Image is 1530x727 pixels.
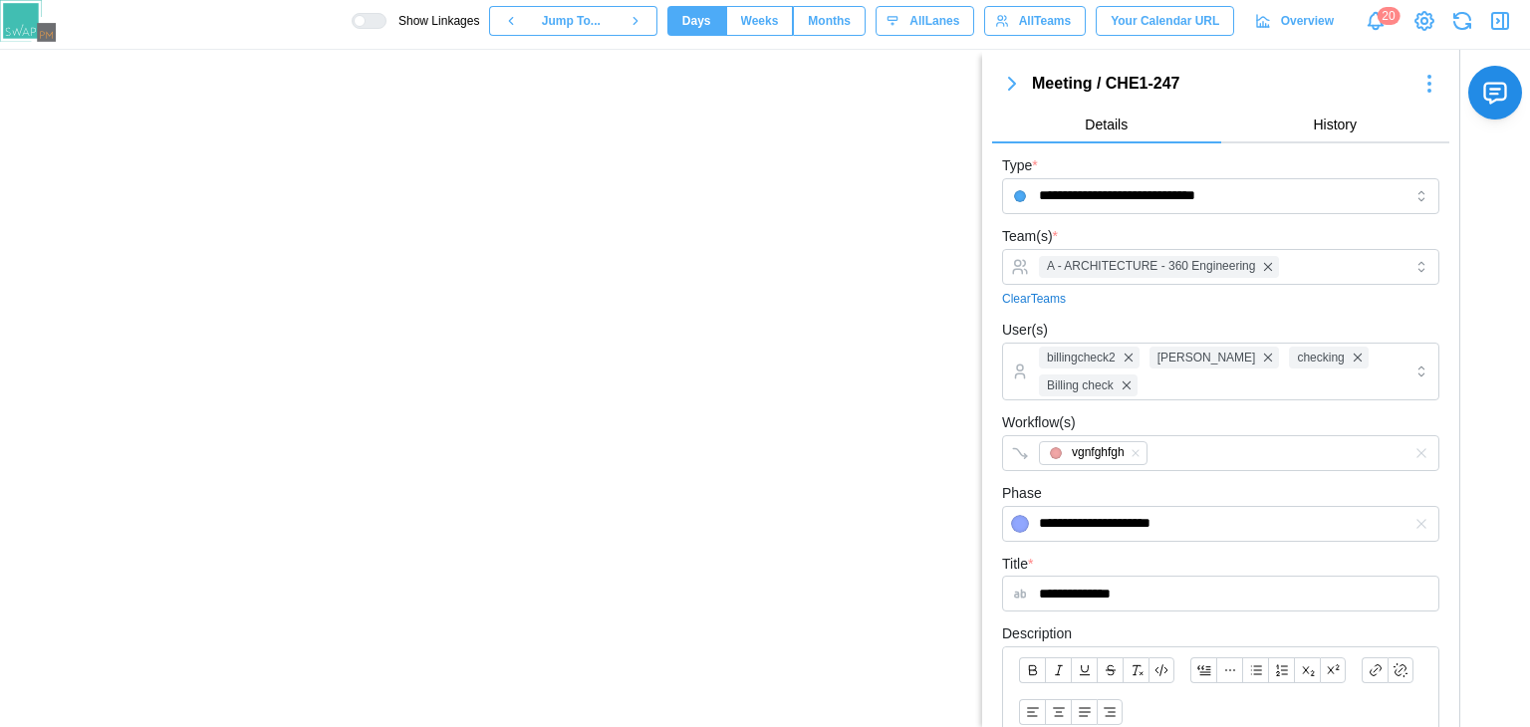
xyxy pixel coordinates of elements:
[1047,349,1116,367] span: billingcheck2
[1123,657,1148,683] button: Clear formatting
[1019,699,1045,725] button: Align text: left
[984,6,1086,36] button: AllTeams
[1047,376,1114,395] span: Billing check
[1019,657,1045,683] button: Bold
[1002,412,1076,434] label: Workflow(s)
[1019,7,1071,35] span: All Teams
[1002,623,1072,645] label: Description
[808,7,851,35] span: Months
[682,7,711,35] span: Days
[1002,290,1066,309] a: Clear Teams
[1388,657,1413,683] button: Remove link
[1071,657,1097,683] button: Underline
[1157,349,1256,367] span: [PERSON_NAME]
[1002,155,1038,177] label: Type
[1111,7,1219,35] span: Your Calendar URL
[1072,443,1125,462] div: vgnfghfgh
[1096,6,1234,36] button: Your Calendar URL
[386,13,479,29] span: Show Linkages
[1002,320,1048,342] label: User(s)
[793,6,866,36] button: Months
[1281,7,1334,35] span: Overview
[1377,7,1400,25] div: 20
[1313,118,1357,131] span: History
[1045,657,1071,683] button: Italic
[1097,699,1123,725] button: Align text: right
[1047,257,1255,276] span: A - ARCHITECTURE - 360 Engineering
[532,6,614,36] button: Jump To...
[1359,4,1393,38] a: Notifications
[1148,657,1174,683] button: Code
[1362,657,1388,683] button: Link
[909,7,959,35] span: All Lanes
[1002,483,1042,505] label: Phase
[1097,657,1123,683] button: Strikethrough
[1297,349,1344,367] span: checking
[1268,657,1294,683] button: Ordered list
[1294,657,1320,683] button: Subscript
[876,6,974,36] button: AllLanes
[1448,7,1476,35] button: Refresh Grid
[1216,657,1242,683] button: Horizontal line
[1002,554,1033,576] label: Title
[1410,7,1438,35] a: View Project
[542,7,601,35] span: Jump To...
[1244,6,1349,36] a: Overview
[726,6,794,36] button: Weeks
[1032,72,1409,97] div: Meeting / CHE1-247
[1242,657,1268,683] button: Bullet list
[1002,226,1058,248] label: Team(s)
[741,7,779,35] span: Weeks
[1085,118,1128,131] span: Details
[1320,657,1346,683] button: Superscript
[1486,7,1514,35] button: Close Drawer
[1045,699,1071,725] button: Align text: center
[1071,699,1097,725] button: Align text: justify
[1190,657,1216,683] button: Blockquote
[667,6,726,36] button: Days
